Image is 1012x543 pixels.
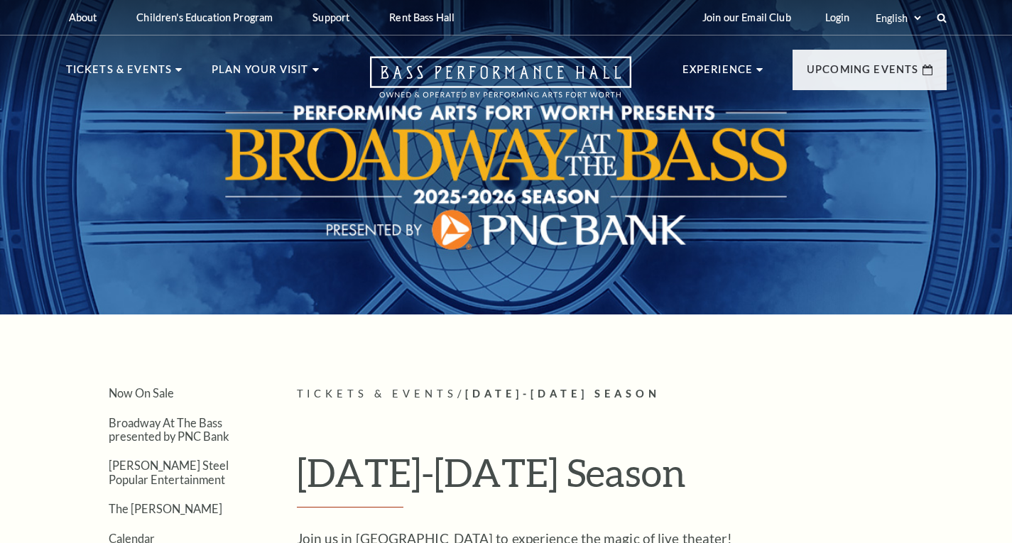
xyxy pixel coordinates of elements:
[807,61,919,87] p: Upcoming Events
[297,388,458,400] span: Tickets & Events
[109,459,229,486] a: [PERSON_NAME] Steel Popular Entertainment
[109,416,229,443] a: Broadway At The Bass presented by PNC Bank
[136,11,273,23] p: Children's Education Program
[66,61,173,87] p: Tickets & Events
[297,449,947,508] h1: [DATE]-[DATE] Season
[389,11,455,23] p: Rent Bass Hall
[212,61,309,87] p: Plan Your Visit
[109,386,174,400] a: Now On Sale
[682,61,753,87] p: Experience
[312,11,349,23] p: Support
[873,11,923,25] select: Select:
[297,385,947,403] p: /
[109,502,222,515] a: The [PERSON_NAME]
[465,388,660,400] span: [DATE]-[DATE] Season
[69,11,97,23] p: About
